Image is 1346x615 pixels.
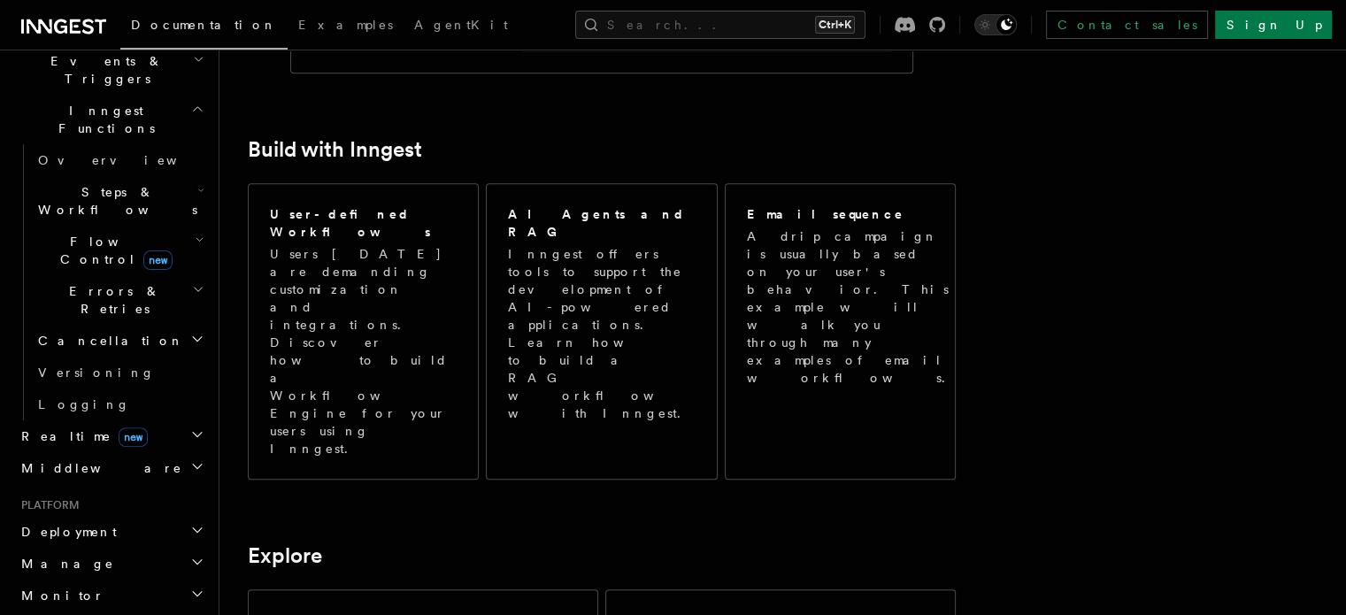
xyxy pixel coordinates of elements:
[31,325,208,357] button: Cancellation
[14,580,208,611] button: Monitor
[119,427,148,447] span: new
[31,183,197,219] span: Steps & Workflows
[14,587,104,604] span: Monitor
[31,388,208,420] a: Logging
[815,16,855,34] kbd: Ctrl+K
[38,153,220,167] span: Overview
[14,52,193,88] span: Events & Triggers
[31,275,208,325] button: Errors & Retries
[38,365,155,380] span: Versioning
[14,523,117,541] span: Deployment
[31,144,208,176] a: Overview
[974,14,1017,35] button: Toggle dark mode
[414,18,508,32] span: AgentKit
[508,205,697,241] h2: AI Agents and RAG
[747,205,904,223] h2: Email sequence
[270,245,457,457] p: Users [DATE] are demanding customization and integrations. Discover how to build a Workflow Engin...
[31,332,184,350] span: Cancellation
[14,144,208,420] div: Inngest Functions
[14,516,208,548] button: Deployment
[248,543,322,568] a: Explore
[31,282,192,318] span: Errors & Retries
[725,183,956,480] a: Email sequenceA drip campaign is usually based on your user's behavior. This example will walk yo...
[14,45,208,95] button: Events & Triggers
[31,226,208,275] button: Flow Controlnew
[131,18,277,32] span: Documentation
[575,11,865,39] button: Search...Ctrl+K
[14,102,191,137] span: Inngest Functions
[14,548,208,580] button: Manage
[14,95,208,144] button: Inngest Functions
[31,357,208,388] a: Versioning
[486,183,717,480] a: AI Agents and RAGInngest offers tools to support the development of AI-powered applications. Lear...
[14,452,208,484] button: Middleware
[143,250,173,270] span: new
[288,5,404,48] a: Examples
[14,420,208,452] button: Realtimenew
[31,233,195,268] span: Flow Control
[14,427,148,445] span: Realtime
[14,459,182,477] span: Middleware
[747,227,956,387] p: A drip campaign is usually based on your user's behavior. This example will walk you through many...
[14,498,80,512] span: Platform
[404,5,519,48] a: AgentKit
[31,176,208,226] button: Steps & Workflows
[1215,11,1332,39] a: Sign Up
[248,183,479,480] a: User-defined WorkflowsUsers [DATE] are demanding customization and integrations. Discover how to ...
[120,5,288,50] a: Documentation
[38,397,130,411] span: Logging
[508,245,697,422] p: Inngest offers tools to support the development of AI-powered applications. Learn how to build a ...
[270,205,457,241] h2: User-defined Workflows
[14,555,114,573] span: Manage
[1046,11,1208,39] a: Contact sales
[248,137,422,162] a: Build with Inngest
[298,18,393,32] span: Examples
